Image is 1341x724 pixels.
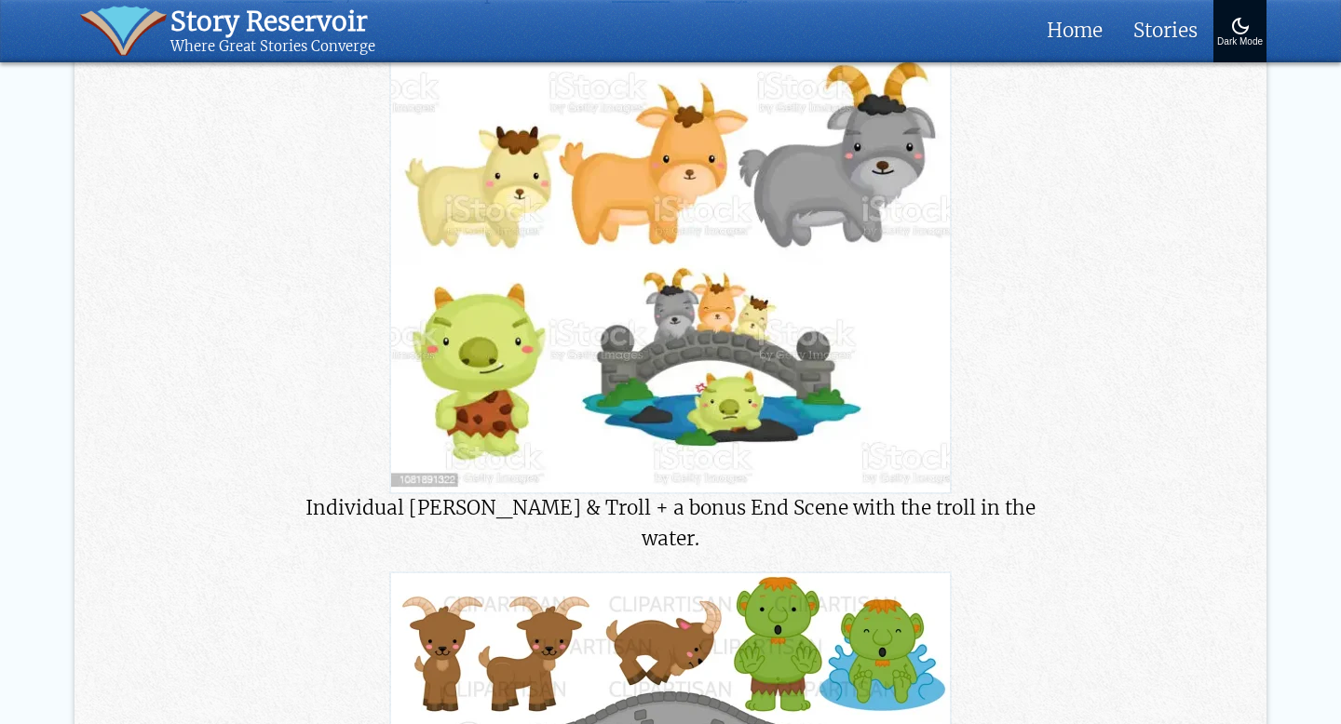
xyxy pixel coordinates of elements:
[170,38,375,56] div: Where Great Stories Converge
[1229,15,1252,37] img: Turn On Dark Mode
[170,6,375,38] div: Story Reservoir
[1217,37,1263,47] div: Dark Mode
[80,6,167,56] img: icon of book with waver spilling out.
[283,27,1058,555] p: Individual [PERSON_NAME] & Troll + a bonus End Scene with the troll in the water.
